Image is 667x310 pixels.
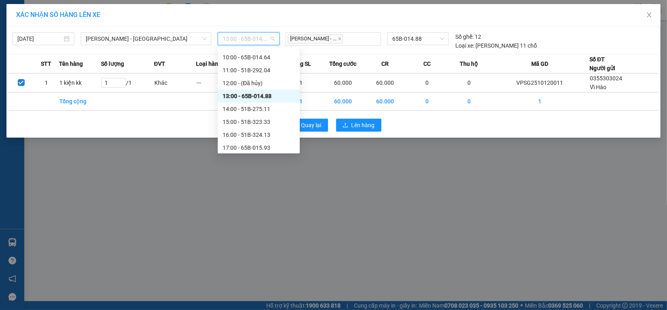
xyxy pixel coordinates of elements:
td: 60.000 [322,73,364,92]
span: 65B-014.88 [392,33,444,45]
span: Loại xe: [455,41,474,50]
span: phone [4,60,10,66]
li: E11, Đường số 8, Khu dân cư Nông [GEOGRAPHIC_DATA], Kv.[GEOGRAPHIC_DATA], [GEOGRAPHIC_DATA] [4,18,154,59]
td: 0 [406,73,448,92]
td: 1 kiện kk [59,73,101,92]
td: 0 [448,73,490,92]
span: 0355303024 [590,75,622,82]
span: Tổng SL [290,59,311,68]
span: close [338,37,342,41]
span: Vĩ Hào [590,84,606,90]
div: 13:00 - 65B-014.88 [223,92,295,101]
span: Hồ Chí Minh - Cần Thơ [86,33,206,45]
div: 12:00 - (Đã hủy) [223,79,295,88]
span: environment [46,19,53,26]
span: Số lượng [101,59,124,68]
div: 17:00 - 65B-015.93 [223,143,295,152]
span: upload [343,122,348,129]
span: [PERSON_NAME] - ... [288,34,343,44]
td: 0 [406,92,448,111]
td: 0 [448,92,490,111]
td: VPSG2510120011 [490,73,590,92]
span: ĐVT [154,59,165,68]
img: logo.jpg [4,4,44,44]
td: 60.000 [364,73,406,92]
span: 13:00 - 65B-014.88 [223,33,275,45]
div: 11:00 - 51B-292.04 [223,66,295,75]
td: Khác [154,73,196,92]
button: uploadLên hàng [336,119,381,132]
div: 10:00 - 65B-014.64 [223,53,295,62]
td: Tổng cộng [59,92,101,111]
input: 12/10/2025 [17,34,62,43]
button: Close [638,4,661,27]
td: 1 [280,92,322,111]
span: Thu hộ [460,59,478,68]
td: / 1 [101,73,154,92]
b: [PERSON_NAME] [46,5,114,15]
span: XÁC NHẬN SỐ HÀNG LÊN XE [16,11,100,19]
span: STT [41,59,51,68]
span: close [646,12,652,18]
span: CR [381,59,389,68]
div: 12 [455,32,481,41]
span: Số ghế: [455,32,473,41]
div: Số ĐT Người gửi [589,55,615,73]
span: Mã GD [531,59,548,68]
div: 09:00 - 65B-015.71 [223,40,295,49]
td: 1 [280,73,322,92]
span: Tên hàng [59,59,83,68]
button: rollbackQuay lại [286,119,328,132]
span: Tổng cước [329,59,356,68]
div: 14:00 - 51B-275.11 [223,105,295,113]
span: Quay lại [301,121,322,130]
td: 1 [490,92,590,111]
td: 60.000 [322,92,364,111]
span: CC [423,59,431,68]
li: 1900 8181 [4,58,154,68]
td: 1 [34,73,59,92]
td: --- [196,73,238,92]
div: 15:00 - 51B-323.33 [223,117,295,126]
div: 16:00 - 51B-324.13 [223,130,295,139]
span: down [202,36,207,41]
div: [PERSON_NAME] 11 chỗ [455,41,537,50]
td: 60.000 [364,92,406,111]
span: Lên hàng [351,121,375,130]
span: Loại hàng [196,59,221,68]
